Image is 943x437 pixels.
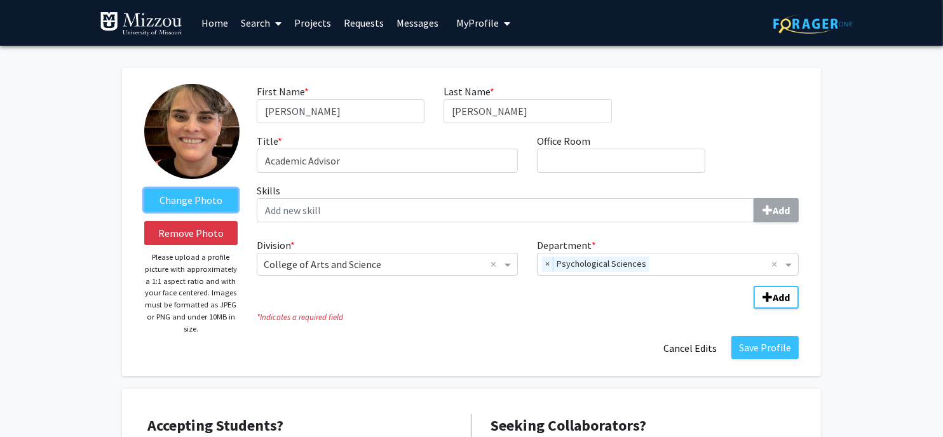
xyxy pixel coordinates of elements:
[144,189,238,212] label: ChangeProfile Picture
[257,253,519,276] ng-select: Division
[247,238,528,276] div: Division
[491,415,646,435] span: Seeking Collaborators?
[100,11,182,37] img: University of Missouri Logo
[144,221,238,245] button: Remove Photo
[773,291,790,304] b: Add
[537,253,799,276] ng-select: Department
[288,1,337,45] a: Projects
[444,84,494,99] label: Last Name
[390,1,445,45] a: Messages
[754,286,799,309] button: Add Division/Department
[337,1,390,45] a: Requests
[257,311,799,323] i: Indicates a required field
[144,252,238,335] p: Please upload a profile picture with approximately a 1:1 aspect ratio and with your face centered...
[773,14,853,34] img: ForagerOne Logo
[731,336,799,359] button: Save Profile
[257,133,282,149] label: Title
[257,84,309,99] label: First Name
[234,1,288,45] a: Search
[257,198,754,222] input: SkillsAdd
[553,257,649,272] span: Psychological Sciences
[773,204,790,217] b: Add
[147,415,283,435] span: Accepting Students?
[527,238,808,276] div: Department
[257,183,799,222] label: Skills
[655,336,725,360] button: Cancel Edits
[144,84,240,179] img: Profile Picture
[195,1,234,45] a: Home
[10,380,54,427] iframe: Chat
[771,257,782,272] span: Clear all
[456,17,499,29] span: My Profile
[491,257,501,272] span: Clear all
[754,198,799,222] button: Skills
[542,257,553,272] span: ×
[537,133,590,149] label: Office Room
